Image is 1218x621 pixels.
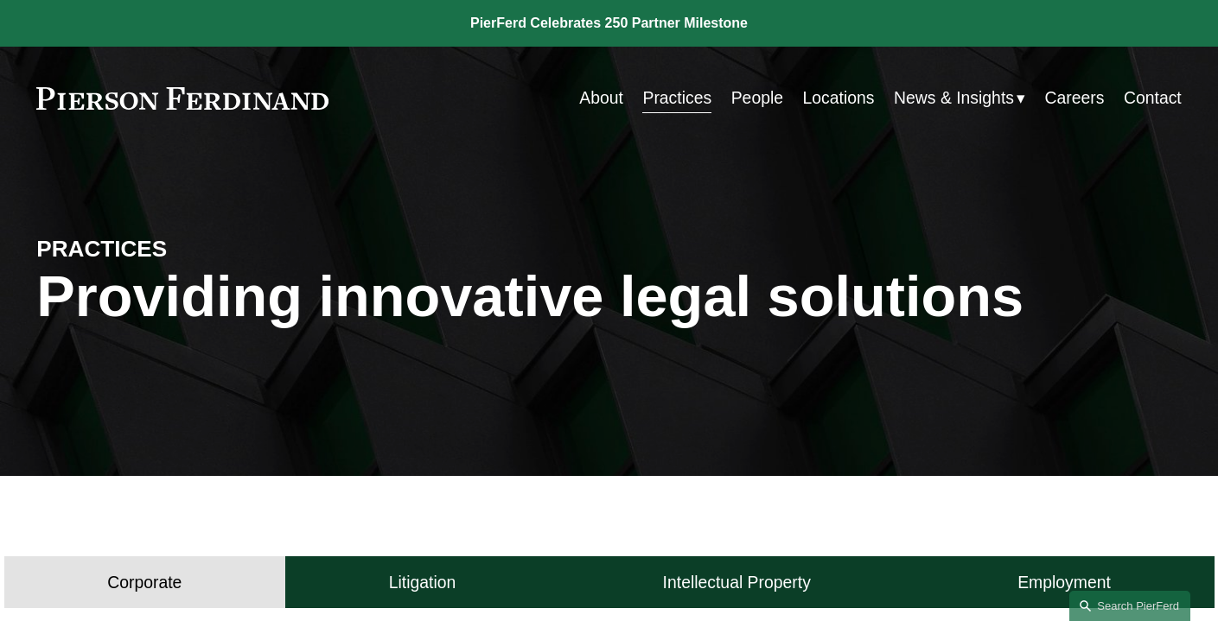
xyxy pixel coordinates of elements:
[1017,572,1111,593] h4: Employment
[642,81,711,115] a: Practices
[107,572,182,593] h4: Corporate
[894,83,1014,113] span: News & Insights
[894,81,1025,115] a: folder dropdown
[1045,81,1105,115] a: Careers
[1069,591,1190,621] a: Search this site
[36,263,1181,329] h1: Providing innovative legal solutions
[36,235,322,263] h4: PRACTICES
[389,572,456,593] h4: Litigation
[579,81,623,115] a: About
[731,81,783,115] a: People
[663,572,811,593] h4: Intellectual Property
[803,81,875,115] a: Locations
[1124,81,1182,115] a: Contact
